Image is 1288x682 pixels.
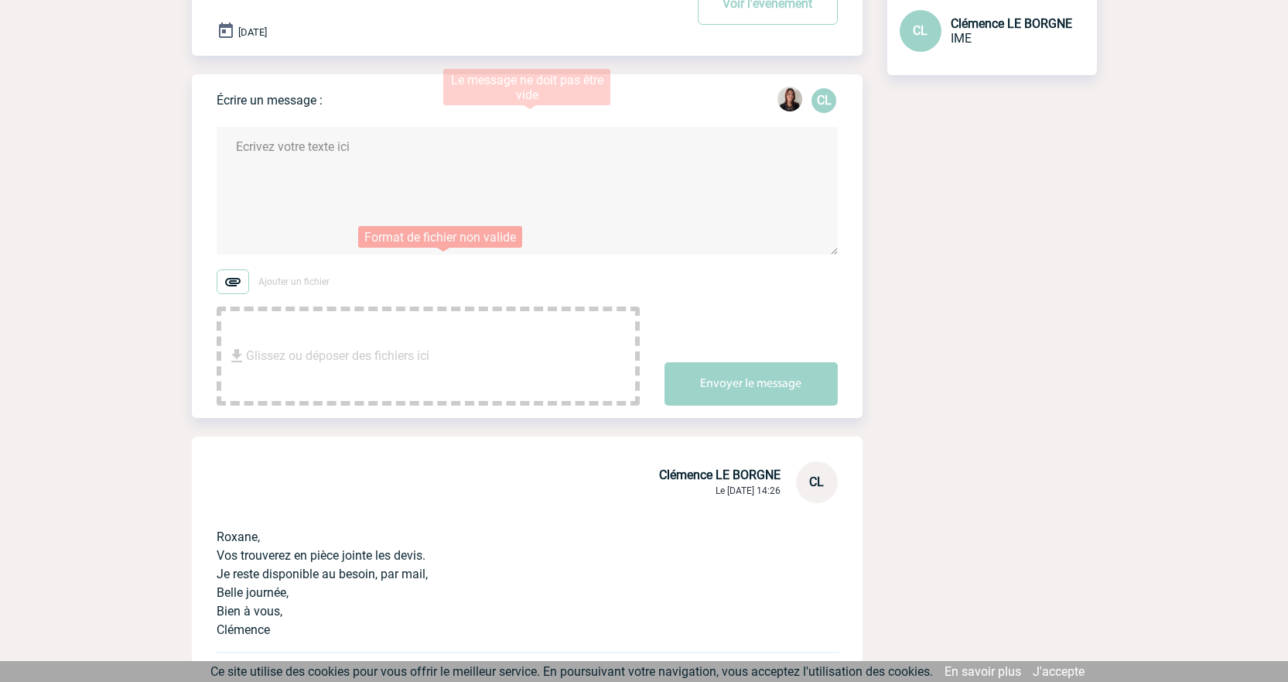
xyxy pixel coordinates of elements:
span: Glissez ou déposer des fichiers ici [246,317,429,395]
button: Envoyer le message [664,362,838,406]
span: Clémence LE BORGNE [951,16,1072,31]
p: Écrire un message : [217,93,323,108]
span: Ajouter un fichier [258,276,330,287]
a: J'accepte [1033,664,1085,679]
p: Roxane, Vos trouverez en pièce jointe les devis. Je reste disponible au besoin, par mail, Belle j... [217,503,794,639]
span: Clémence LE BORGNE [659,468,781,482]
span: CL [809,475,824,489]
p: CL [811,88,836,113]
span: Le [DATE] 14:26 [716,485,781,496]
img: 102169-1.jpg [777,87,802,111]
a: En savoir plus [945,664,1021,679]
div: Clémence LE BORGNE [811,88,836,113]
span: [DATE] [238,26,267,38]
div: Roxane MAZET [777,87,802,115]
div: Format de fichier non valide [358,226,522,248]
span: CL [913,23,928,38]
img: file_download.svg [227,347,246,365]
div: Le message ne doit pas être vide [443,69,610,105]
span: IME [951,31,972,46]
span: Ce site utilise des cookies pour vous offrir le meilleur service. En poursuivant votre navigation... [210,664,933,679]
